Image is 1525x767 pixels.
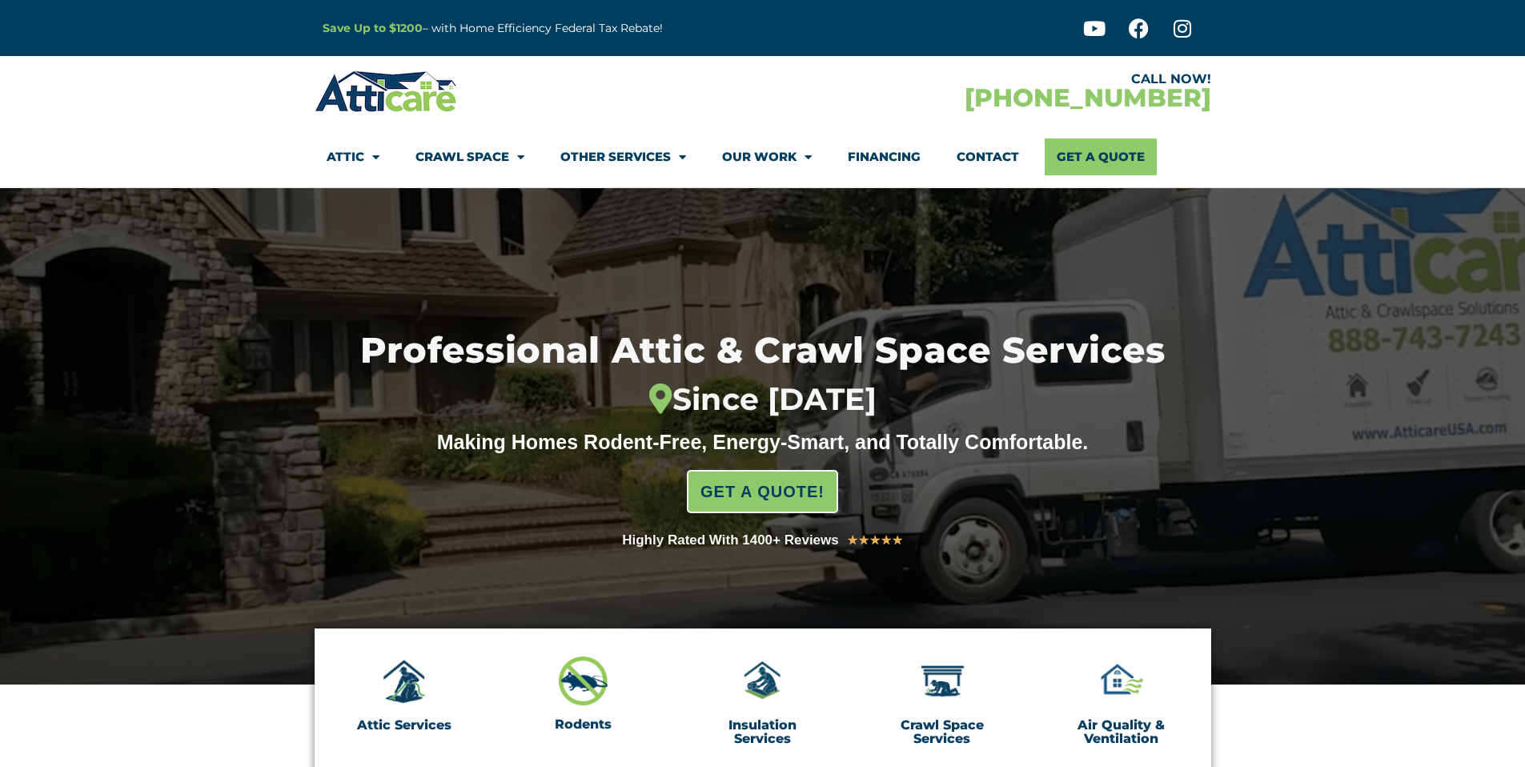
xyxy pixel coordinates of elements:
[869,530,881,551] i: ★
[763,73,1211,86] div: CALL NOW!
[892,530,903,551] i: ★
[1078,717,1165,747] a: Air Quality & Ventilation
[687,470,838,513] a: GET A QUOTE!
[407,430,1119,454] div: Making Homes Rodent-Free, Energy-Smart, and Totally Comfortable.
[957,139,1019,175] a: Contact
[848,139,921,175] a: Financing
[847,530,903,551] div: 5/5
[858,530,869,551] i: ★
[901,717,984,747] a: Crawl Space Services
[555,717,612,732] a: Rodents
[622,529,839,552] div: Highly Rated With 1400+ Reviews
[415,139,524,175] a: Crawl Space
[728,717,797,747] a: Insulation Services
[722,139,812,175] a: Our Work
[560,139,686,175] a: Other Services
[1045,139,1157,175] a: Get A Quote
[278,382,1248,418] div: Since [DATE]
[327,139,379,175] a: Attic
[847,530,858,551] i: ★
[278,333,1248,419] h1: Professional Attic & Crawl Space Services
[881,530,892,551] i: ★
[700,476,825,508] span: GET A QUOTE!
[327,139,1199,175] nav: Menu
[323,19,841,38] p: – with Home Efficiency Federal Tax Rebate!
[357,717,451,733] a: Attic Services
[323,21,423,35] a: Save Up to $1200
